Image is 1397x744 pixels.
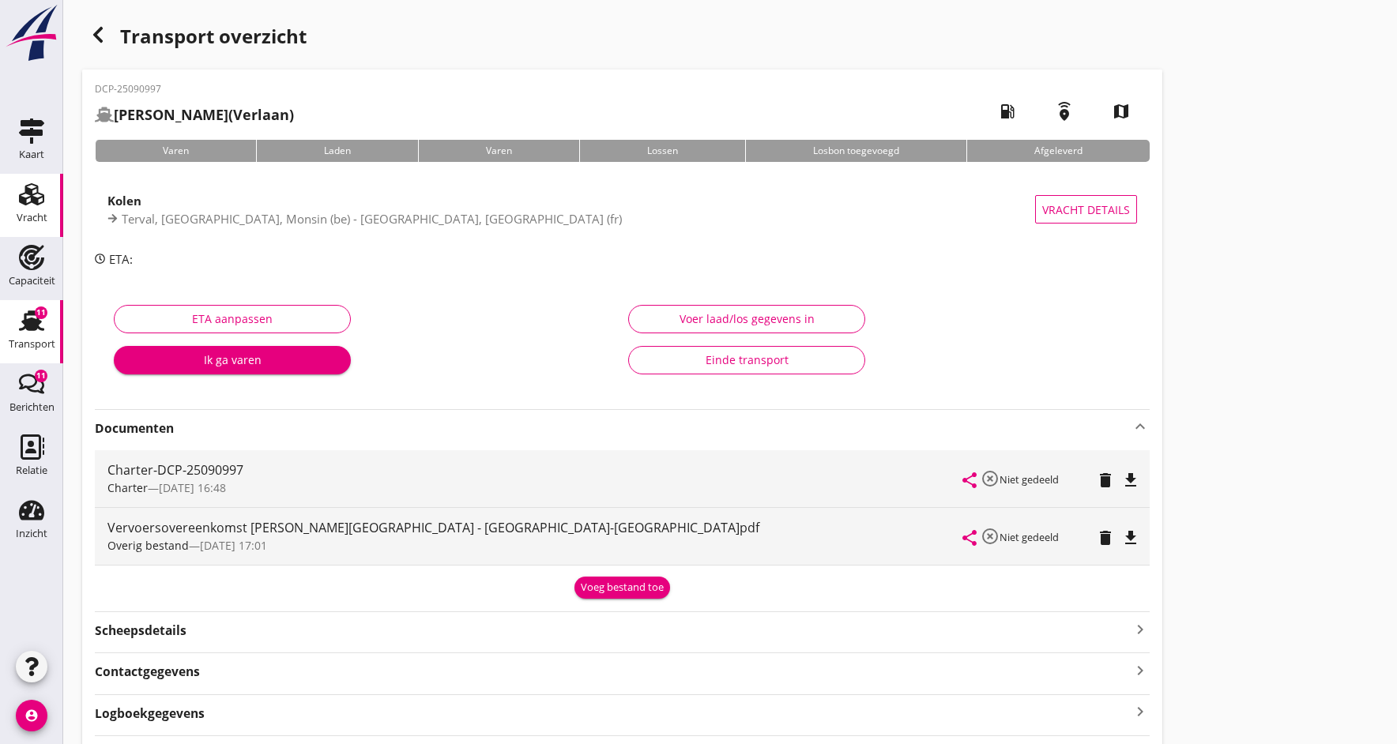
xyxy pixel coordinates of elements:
div: 11 [35,306,47,319]
div: Varen [95,140,256,162]
i: highlight_off [981,469,1000,488]
i: emergency_share [1042,89,1086,133]
p: DCP-25090997 [95,82,294,96]
strong: Logboekgegevens [95,705,205,723]
i: highlight_off [981,527,1000,546]
div: Kaart [19,149,44,160]
i: keyboard_arrow_right [1131,618,1150,640]
div: 11 [35,370,47,382]
i: file_download [1121,471,1140,490]
i: keyboard_arrow_right [1131,701,1150,723]
i: keyboard_arrow_up [1131,417,1150,436]
div: ETA aanpassen [127,310,337,327]
div: Inzicht [16,528,47,539]
i: share [960,471,979,490]
div: — [107,537,963,554]
div: Vracht [17,212,47,223]
div: Charter-DCP-25090997 [107,460,963,479]
button: Einde transport [628,346,865,374]
button: Voer laad/los gegevens in [628,305,865,333]
strong: Contactgegevens [95,663,200,681]
small: Niet gedeeld [1000,530,1059,544]
small: Niet gedeeld [1000,472,1059,487]
i: local_gas_station [985,89,1030,133]
i: file_download [1121,528,1140,547]
span: Overig bestand [107,538,189,553]
div: Relatie [16,465,47,475]
img: logo-small.a267ee39.svg [3,4,60,62]
strong: [PERSON_NAME] [114,105,228,124]
button: Voeg bestand toe [574,577,670,599]
a: KolenTerval, [GEOGRAPHIC_DATA], Monsin (be) - [GEOGRAPHIC_DATA], [GEOGRAPHIC_DATA] (fr)Vracht det... [95,175,1150,244]
div: Varen [418,140,579,162]
div: Ik ga varen [126,351,338,368]
strong: Documenten [95,419,1131,438]
div: Voeg bestand toe [581,580,664,596]
div: Laden [256,140,418,162]
div: Voer laad/los gegevens in [642,310,852,327]
div: Afgeleverd [966,140,1150,162]
i: keyboard_arrow_right [1131,659,1150,681]
div: — [107,479,963,496]
i: delete [1096,528,1115,547]
span: Vracht details [1042,201,1130,218]
span: [DATE] 17:01 [200,538,267,553]
strong: Kolen [107,193,141,209]
div: Capaciteit [9,276,55,286]
div: Berichten [9,402,55,412]
div: Transport [9,339,55,349]
i: map [1099,89,1143,133]
div: Einde transport [642,351,852,368]
button: Vracht details [1035,195,1137,224]
span: ETA: [109,251,133,267]
strong: Scheepsdetails [95,622,186,640]
span: Terval, [GEOGRAPHIC_DATA], Monsin (be) - [GEOGRAPHIC_DATA], [GEOGRAPHIC_DATA] (fr) [122,211,622,227]
div: Vervoersovereenkomst [PERSON_NAME][GEOGRAPHIC_DATA] - [GEOGRAPHIC_DATA]-[GEOGRAPHIC_DATA]pdf [107,518,963,537]
div: Lossen [579,140,745,162]
span: [DATE] 16:48 [159,480,226,495]
h2: (Verlaan) [95,104,294,126]
i: delete [1096,471,1115,490]
span: Charter [107,480,148,495]
button: ETA aanpassen [114,305,351,333]
button: Ik ga varen [114,346,351,374]
div: Losbon toegevoegd [745,140,966,162]
i: account_circle [16,700,47,731]
i: share [960,528,979,547]
div: Transport overzicht [82,19,1162,57]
